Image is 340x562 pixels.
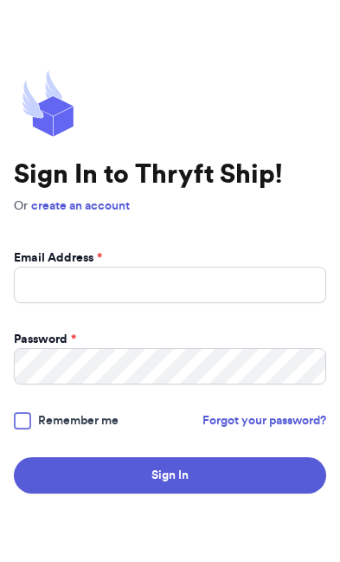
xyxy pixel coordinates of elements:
[202,412,326,430] a: Forgot your password?
[14,159,326,191] h1: Sign In to Thryft Ship!
[14,331,76,348] label: Password
[38,412,119,430] span: Remember me
[14,249,102,267] label: Email Address
[14,197,326,215] p: Or
[14,457,326,494] button: Sign In
[31,200,130,212] a: create an account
